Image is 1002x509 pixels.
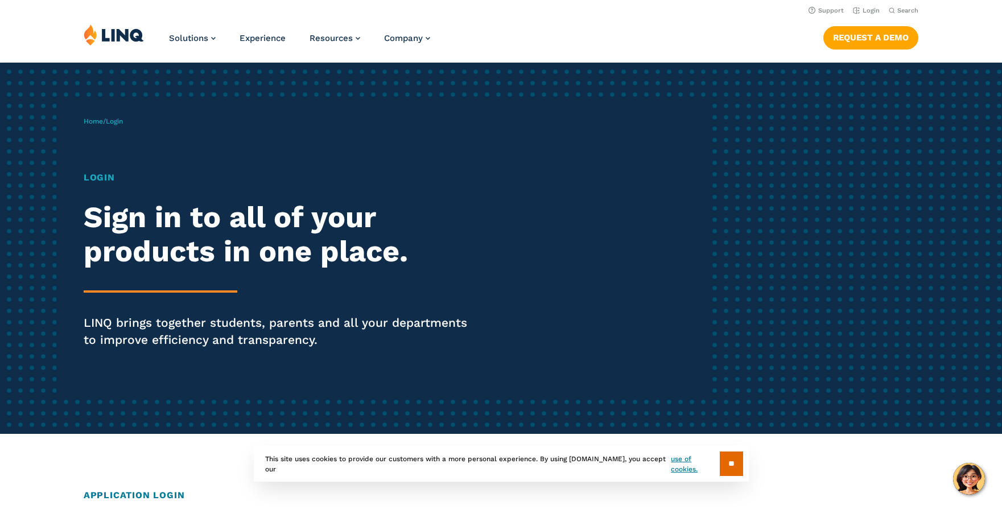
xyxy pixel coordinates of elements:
h2: Sign in to all of your products in one place. [84,200,469,269]
h1: Login [84,171,469,184]
a: Solutions [169,33,216,43]
span: Login [106,117,123,125]
a: Support [809,7,844,14]
a: Resources [310,33,360,43]
a: use of cookies. [671,454,719,474]
p: LINQ brings together students, parents and all your departments to improve efficiency and transpa... [84,314,469,348]
span: Resources [310,33,353,43]
nav: Primary Navigation [169,24,430,61]
span: / [84,117,123,125]
a: Request a Demo [823,26,918,49]
button: Open Search Bar [889,6,918,15]
span: Solutions [169,33,208,43]
div: This site uses cookies to provide our customers with a more personal experience. By using [DOMAIN... [254,446,749,482]
a: Experience [240,33,286,43]
span: Search [897,7,918,14]
a: Login [853,7,880,14]
a: Company [384,33,430,43]
img: LINQ | K‑12 Software [84,24,144,46]
span: Company [384,33,423,43]
nav: Button Navigation [823,24,918,49]
a: Home [84,117,103,125]
button: Hello, have a question? Let’s chat. [953,463,985,495]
